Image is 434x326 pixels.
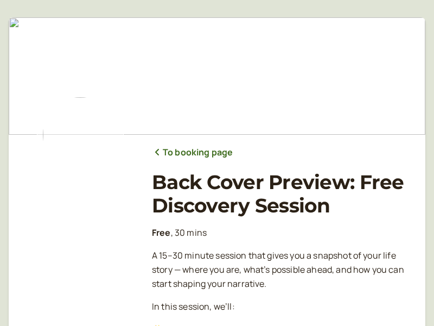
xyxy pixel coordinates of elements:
b: Free [152,227,171,239]
p: A 15–30 minute session that gives you a snapshot of your life story — where you are, what’s possi... [152,249,408,291]
h1: Back Cover Preview: Free Discovery Session [152,171,408,217]
p: , 30 mins [152,226,408,240]
p: In this session, we’ll: [152,300,408,314]
a: To booking page [152,146,233,160]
